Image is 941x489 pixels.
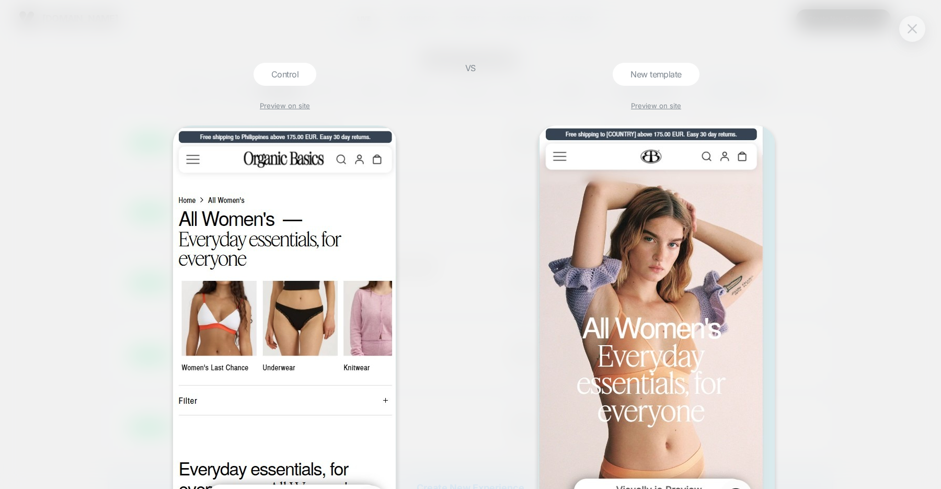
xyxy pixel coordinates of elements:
[254,63,316,86] div: Control
[457,63,484,489] div: VS
[260,101,310,110] a: Preview on site
[908,24,917,33] img: close
[631,101,681,110] a: Preview on site
[613,63,699,86] div: New template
